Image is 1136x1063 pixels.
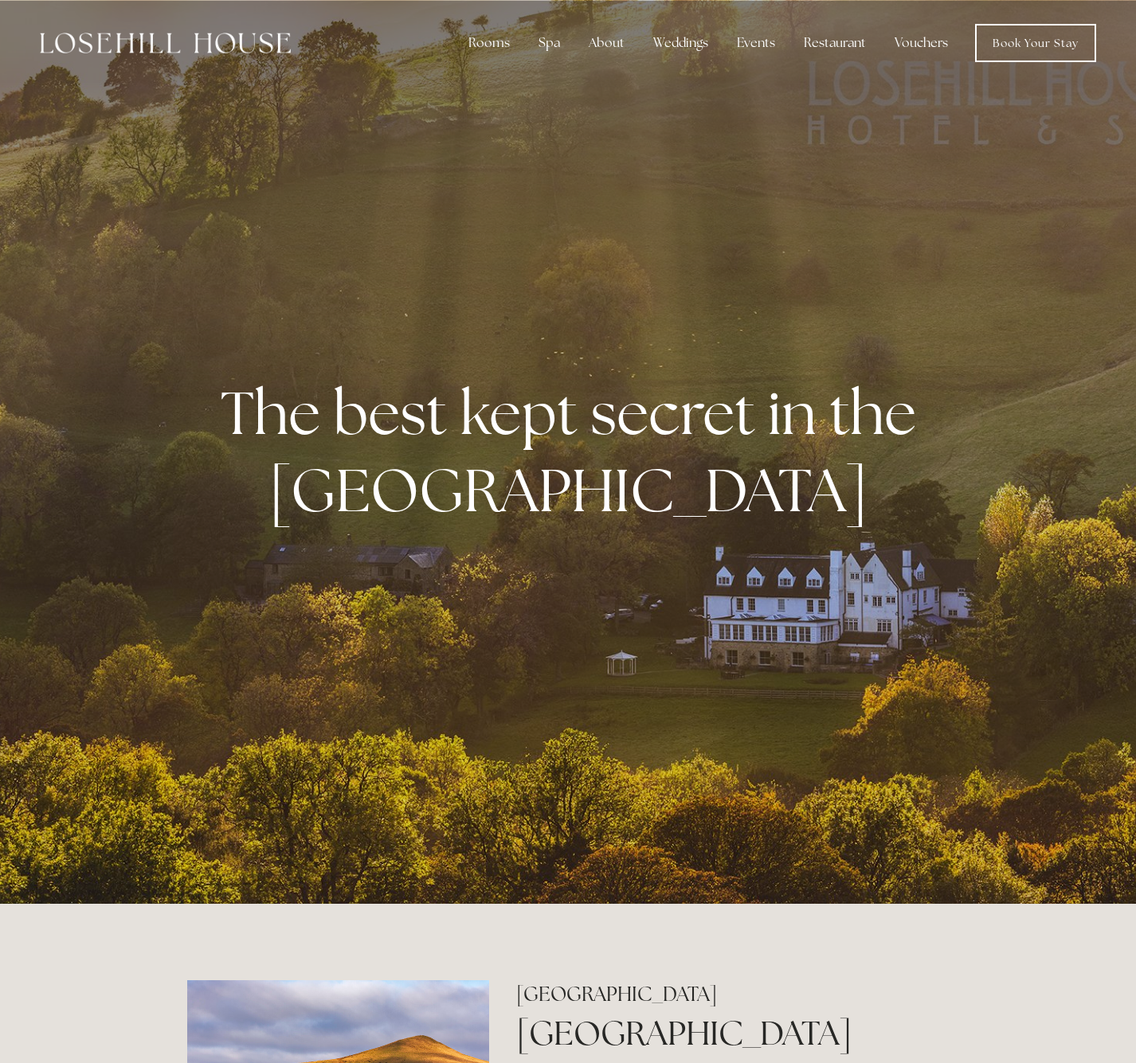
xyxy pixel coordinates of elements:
div: Restaurant [791,27,879,59]
div: Weddings [640,27,721,59]
div: About [576,27,637,59]
h1: [GEOGRAPHIC_DATA] [516,1010,949,1057]
a: Vouchers [882,27,961,59]
h2: [GEOGRAPHIC_DATA] [516,980,949,1008]
strong: The best kept secret in the [GEOGRAPHIC_DATA] [221,373,929,530]
div: Rooms [456,27,523,59]
img: Losehill House [40,33,291,53]
a: Book Your Stay [975,24,1096,62]
div: Events [724,27,788,59]
div: Spa [526,27,573,59]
